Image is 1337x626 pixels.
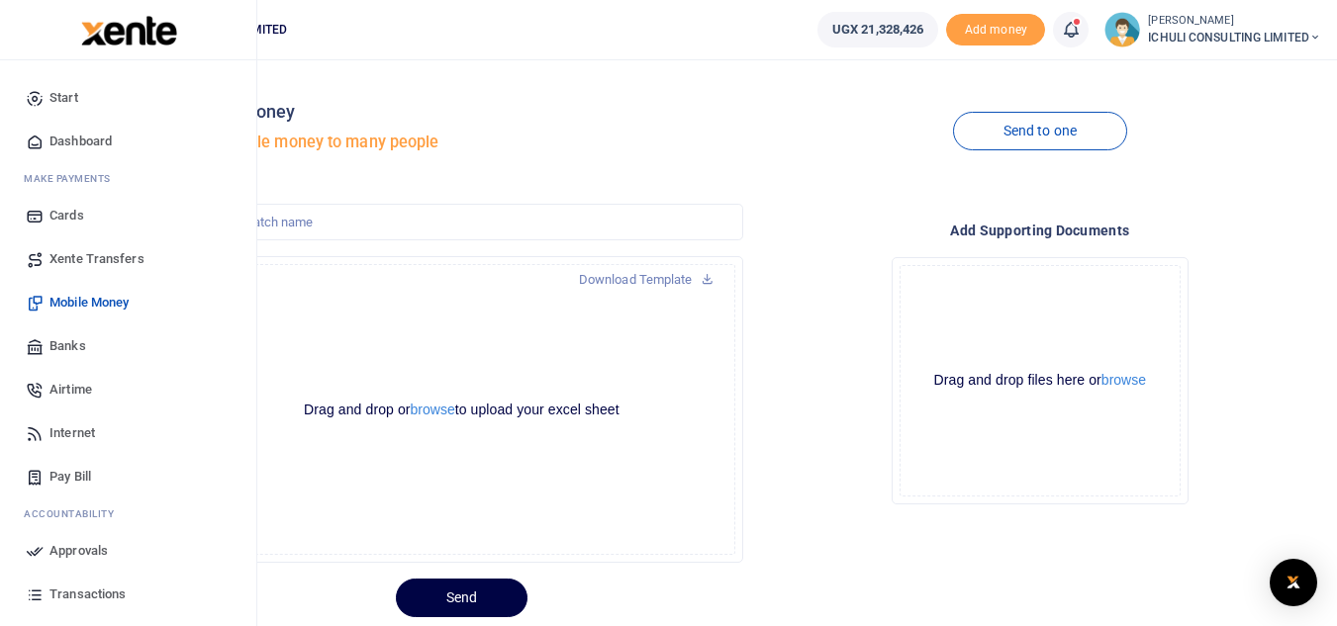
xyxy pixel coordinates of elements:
[49,336,86,356] span: Banks
[1101,373,1146,387] button: browse
[49,88,78,108] span: Start
[16,324,240,368] a: Banks
[189,401,733,419] div: Drag and drop or to upload your excel sheet
[1148,29,1321,46] span: ICHULI CONSULTING LIMITED
[180,133,742,152] h5: Send mobile money to many people
[759,220,1321,241] h4: Add supporting Documents
[563,264,729,296] a: Download Template
[832,20,923,40] span: UGX 21,328,426
[16,498,240,529] li: Ac
[411,402,455,416] button: browse
[49,380,92,400] span: Airtime
[946,21,1045,36] a: Add money
[1104,12,1140,47] img: profile-user
[16,163,240,194] li: M
[16,529,240,573] a: Approvals
[16,411,240,455] a: Internet
[817,12,938,47] a: UGX 21,328,426
[16,455,240,498] a: Pay Bill
[16,368,240,411] a: Airtime
[16,237,240,281] a: Xente Transfers
[49,293,129,313] span: Mobile Money
[16,76,240,120] a: Start
[946,14,1045,46] li: Toup your wallet
[946,14,1045,46] span: Add money
[16,281,240,324] a: Mobile Money
[79,22,177,37] a: logo-small logo-large logo-large
[180,101,742,123] h4: Mobile Money
[396,579,527,617] button: Send
[49,249,144,269] span: Xente Transfers
[1270,559,1317,606] div: Open Intercom Messenger
[953,112,1127,150] a: Send to one
[16,573,240,616] a: Transactions
[49,467,91,487] span: Pay Bill
[49,423,95,443] span: Internet
[901,371,1180,390] div: Drag and drop files here or
[810,12,946,47] li: Wallet ballance
[49,132,112,151] span: Dashboard
[49,541,108,561] span: Approvals
[180,204,742,241] input: Create a batch name
[34,171,111,186] span: ake Payments
[180,256,742,563] div: File Uploader
[16,194,240,237] a: Cards
[49,206,84,225] span: Cards
[16,120,240,163] a: Dashboard
[49,584,126,604] span: Transactions
[1148,13,1321,30] small: [PERSON_NAME]
[39,506,114,521] span: countability
[1104,12,1321,47] a: profile-user [PERSON_NAME] ICHULI CONSULTING LIMITED
[892,257,1189,504] div: File Uploader
[81,16,177,45] img: logo-large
